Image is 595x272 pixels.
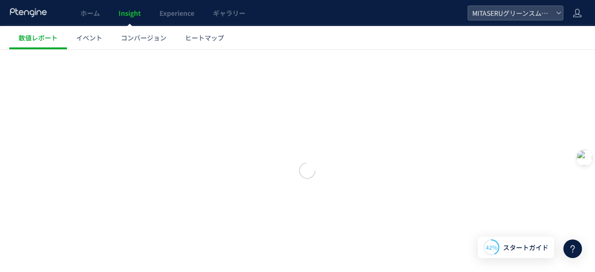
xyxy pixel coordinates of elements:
[486,243,497,251] span: 42%
[159,8,194,18] span: Experience
[80,8,100,18] span: ホーム
[213,8,245,18] span: ギャラリー
[503,243,549,252] span: スタートガイド
[19,33,58,42] span: 数値レポート
[185,33,224,42] span: ヒートマップ
[119,8,141,18] span: Insight
[469,6,552,20] span: MITASERUグリーンスムージー
[121,33,166,42] span: コンバージョン
[76,33,102,42] span: イベント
